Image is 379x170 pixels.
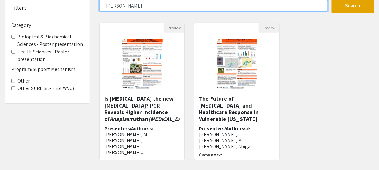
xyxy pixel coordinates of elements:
[99,23,185,160] div: Open Presentation <p>Is Anaplasmosis the new Lyme Disease?&nbsp;PCR Reveals Higher Incidence of <...
[11,4,27,11] h5: Filters
[164,23,184,33] button: Preview
[17,85,74,92] label: Other SURE Site (not WVU)
[104,95,180,122] h5: Is [MEDICAL_DATA] the new [MEDICAL_DATA]? PCR Reveals Higher Incidence of than .
[199,126,274,150] h6: Presenters/Authorss:
[110,115,136,122] em: Anaplasma
[194,23,279,160] div: Open Presentation <p>The Future of Tick-Borne Disease and Healthcare Response in Vulnerable West ...
[199,125,254,150] span: E. [PERSON_NAME], [PERSON_NAME], M. [PERSON_NAME], Abigai...
[210,33,263,95] img: <p>The Future of Tick-Borne Disease and Healthcare Response in Vulnerable West Virginia</p>
[104,126,180,156] h6: Presenters/Authorss:
[199,95,274,122] h5: The Future of [MEDICAL_DATA] and Healthcare Response in Vulnerable [US_STATE]
[5,142,26,165] iframe: Chat
[11,66,83,72] h6: Program/Support Mechanism
[199,152,222,158] span: Category:
[17,77,30,85] label: Other
[17,48,83,63] label: Health Sciences - Poster presentation
[149,115,189,122] em: [MEDICAL_DATA]
[11,22,83,28] h6: Category
[17,33,83,48] label: Biological & Biochemical Sciences - Poster presentation
[259,23,279,33] button: Preview
[104,131,148,156] span: [PERSON_NAME], M. [PERSON_NAME], [PERSON_NAME] [PERSON_NAME]...
[116,33,169,95] img: <p>Is Anaplasmosis the new Lyme Disease?&nbsp;PCR Reveals Higher Incidence of <em>Anaplasma</em> ...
